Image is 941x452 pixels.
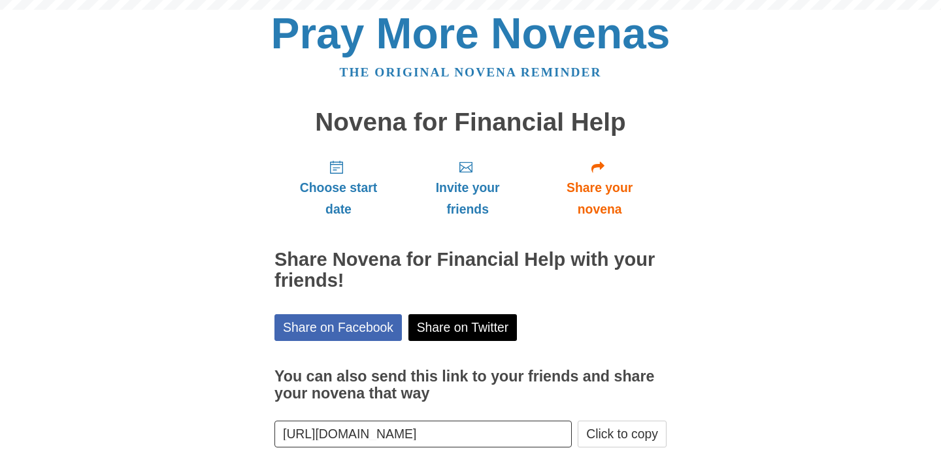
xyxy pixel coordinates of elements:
span: Invite your friends [416,177,520,220]
a: Choose start date [274,149,403,227]
span: Share your novena [546,177,653,220]
a: Share on Twitter [408,314,518,341]
h1: Novena for Financial Help [274,108,667,137]
a: Invite your friends [403,149,533,227]
a: Pray More Novenas [271,9,670,57]
span: Choose start date [288,177,389,220]
button: Click to copy [578,421,667,447]
h2: Share Novena for Financial Help with your friends! [274,250,667,291]
a: Share on Facebook [274,314,402,341]
a: The original novena reminder [340,65,602,79]
h3: You can also send this link to your friends and share your novena that way [274,368,667,402]
a: Share your novena [533,149,667,227]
